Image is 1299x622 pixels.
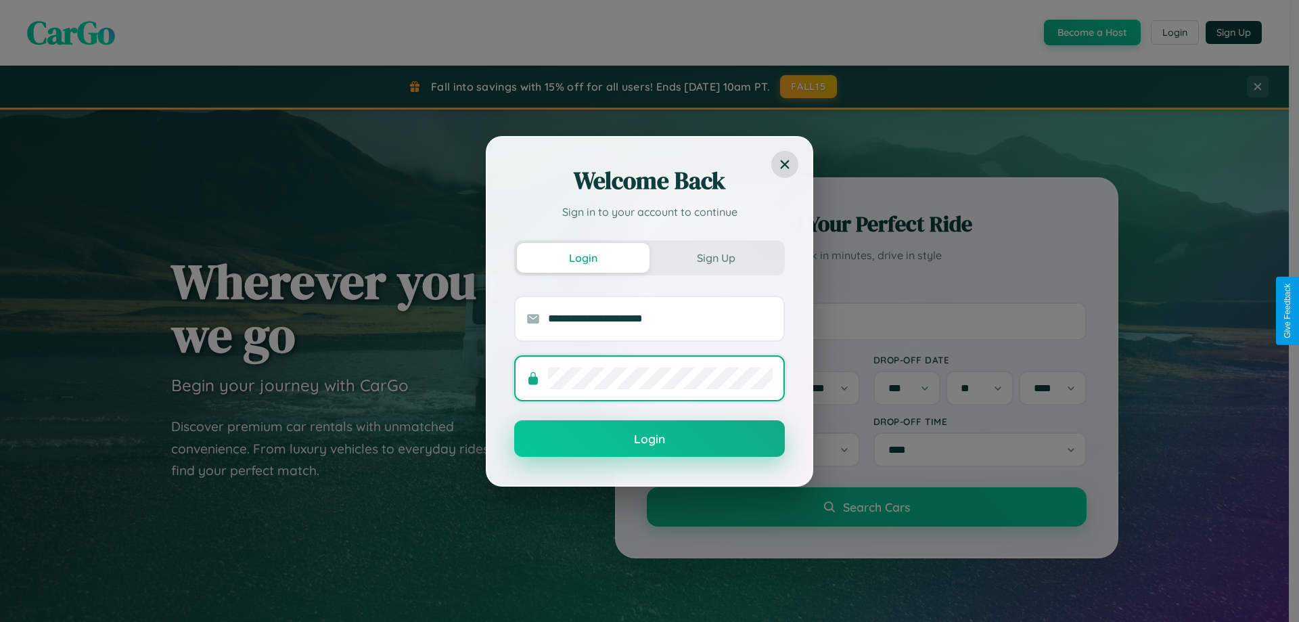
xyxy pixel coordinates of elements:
h2: Welcome Back [514,164,785,197]
button: Login [514,420,785,457]
div: Give Feedback [1283,284,1292,338]
button: Sign Up [649,243,782,273]
button: Login [517,243,649,273]
p: Sign in to your account to continue [514,204,785,220]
